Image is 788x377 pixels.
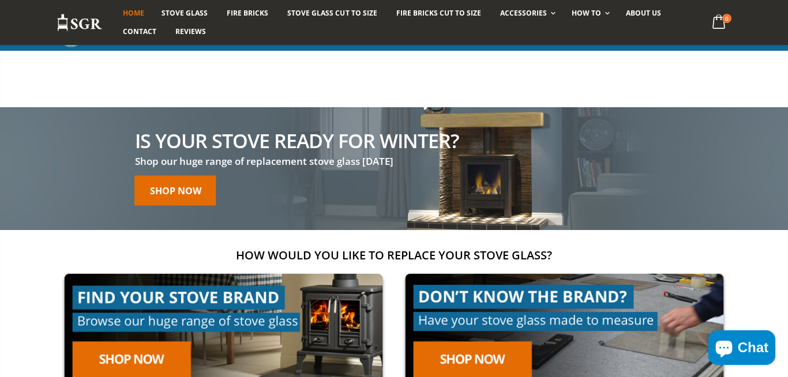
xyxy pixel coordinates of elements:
span: Reviews [175,27,206,36]
span: Stove Glass [162,8,208,18]
a: About us [617,4,670,22]
a: Stove Glass [153,4,216,22]
a: Fire Bricks Cut To Size [388,4,490,22]
span: 0 [722,14,731,23]
span: Accessories [500,8,547,18]
a: Reviews [167,22,215,41]
a: Shop now [135,175,216,205]
span: Contact [123,27,156,36]
span: About us [626,8,661,18]
span: How To [572,8,601,18]
h3: Shop our huge range of replacement stove glass [DATE] [135,154,459,168]
a: Home [114,4,153,22]
a: How To [563,4,616,22]
a: Fire Bricks [218,4,277,22]
a: 0 [708,12,731,34]
span: Home [123,8,144,18]
a: Accessories [491,4,561,22]
inbox-online-store-chat: Shopify online store chat [705,330,779,368]
span: Stove Glass Cut To Size [287,8,377,18]
span: Fire Bricks [227,8,268,18]
img: Stove Glass Replacement [57,13,103,32]
a: Contact [114,22,165,41]
span: Fire Bricks Cut To Size [396,8,481,18]
h2: Is your stove ready for winter? [135,130,459,150]
a: Stove Glass Cut To Size [279,4,385,22]
h2: How would you like to replace your stove glass? [57,247,731,263]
